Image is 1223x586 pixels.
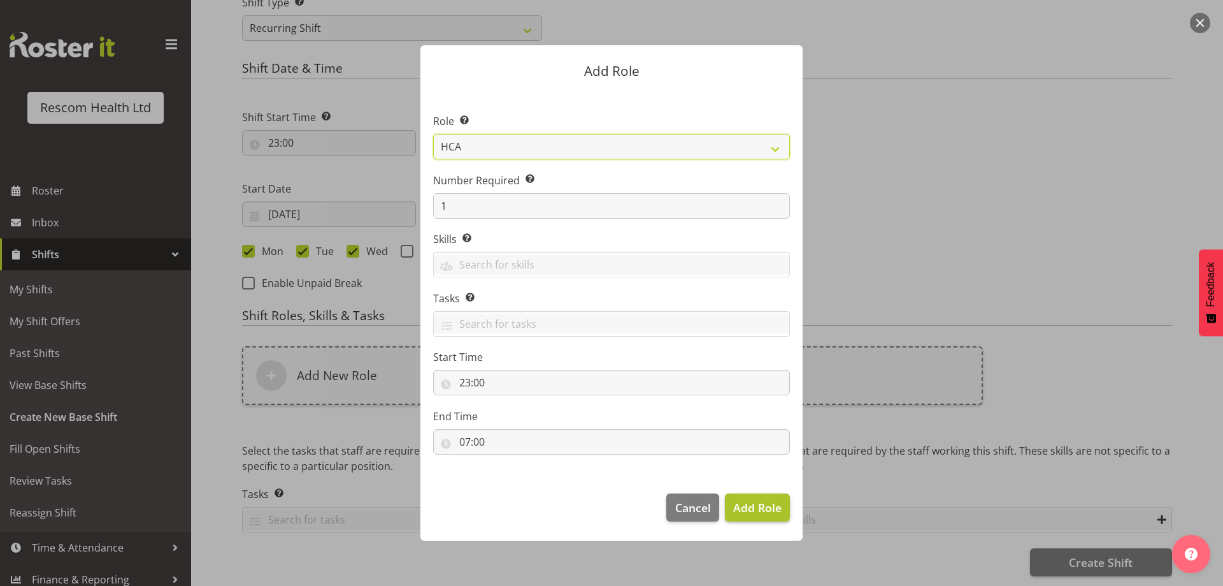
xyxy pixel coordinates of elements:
button: Feedback - Show survey [1199,249,1223,336]
span: Feedback [1205,262,1217,307]
label: Role [433,114,790,129]
p: Add Role [433,64,790,78]
label: Number Required [433,173,790,188]
input: Click to select... [433,370,790,395]
span: Cancel [675,499,711,516]
img: help-xxl-2.png [1185,548,1198,560]
label: End Time [433,409,790,424]
span: Add Role [733,500,782,515]
button: Cancel [666,494,719,522]
input: Search for skills [434,255,789,275]
button: Add Role [725,494,790,522]
input: Click to select... [433,429,790,455]
input: Search for tasks [434,314,789,333]
label: Start Time [433,349,790,365]
label: Tasks [433,291,790,306]
label: Skills [433,231,790,247]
